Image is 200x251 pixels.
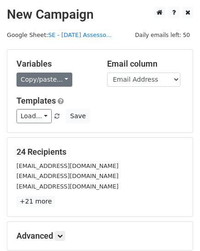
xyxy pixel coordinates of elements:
[154,207,200,251] iframe: Chat Widget
[107,59,184,69] h5: Email column
[132,31,193,38] a: Daily emails left: 50
[16,196,55,207] a: +21 more
[7,31,112,38] small: Google Sheet:
[16,109,52,123] a: Load...
[16,147,184,157] h5: 24 Recipients
[16,73,72,87] a: Copy/paste...
[66,109,90,123] button: Save
[16,173,119,179] small: [EMAIL_ADDRESS][DOMAIN_NAME]
[16,59,93,69] h5: Variables
[48,31,112,38] a: SE - [DATE] Assesso...
[7,7,193,22] h2: New Campaign
[16,183,119,190] small: [EMAIL_ADDRESS][DOMAIN_NAME]
[16,162,119,169] small: [EMAIL_ADDRESS][DOMAIN_NAME]
[16,96,56,105] a: Templates
[132,30,193,40] span: Daily emails left: 50
[16,231,184,241] h5: Advanced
